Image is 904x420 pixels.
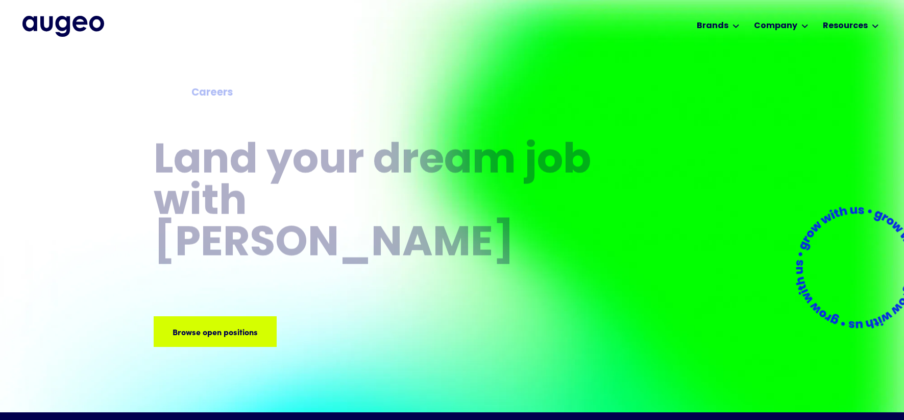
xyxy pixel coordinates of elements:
[22,16,104,36] img: Augeo's full logo in midnight blue.
[754,20,797,32] div: Company
[823,20,868,32] div: Resources
[697,20,728,32] div: Brands
[154,316,277,347] a: Browse open positions
[191,88,233,98] strong: Careers
[154,142,595,266] h1: Land your dream job﻿ with [PERSON_NAME]
[22,16,104,36] a: home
